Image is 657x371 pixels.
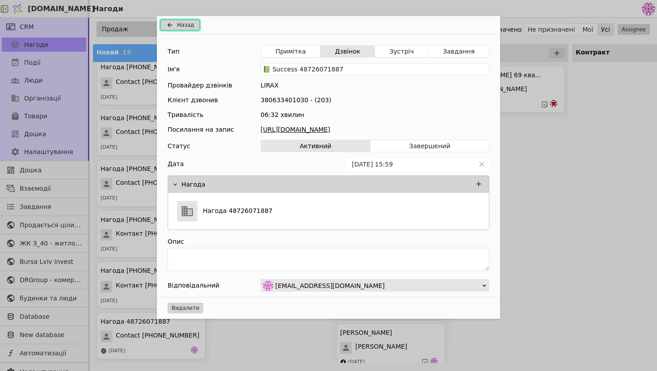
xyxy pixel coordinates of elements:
p: Нагода 48726071887 [203,206,273,216]
div: Ім'я [168,63,180,75]
p: Нагода [181,180,205,189]
div: Тип [168,45,180,58]
label: Дата [168,159,184,169]
div: 06:32 хвилин [261,110,489,120]
input: dd.MM.yyyy HH:mm [347,158,475,171]
a: [URL][DOMAIN_NAME] [261,125,489,134]
div: Провайдер дзвінків [168,81,232,90]
button: Завдання [429,45,489,58]
div: Add Opportunity [157,16,500,319]
button: Clear [479,161,485,167]
button: Примітка [261,45,320,58]
div: Тривалість [168,110,203,120]
button: Зустріч [375,45,428,58]
img: de [263,280,274,291]
div: Клієнт дзвонив [168,96,218,105]
div: LIRAX [261,81,489,90]
div: 380633401030 - (203) [261,96,489,105]
span: Назад [177,21,194,29]
span: [EMAIL_ADDRESS][DOMAIN_NAME] [275,279,385,292]
button: Дзвінок [320,45,375,58]
div: Посилання на запис [168,125,234,134]
div: Статус [168,140,190,152]
button: Активний [261,140,371,152]
svg: close [479,161,485,167]
button: Видалити [168,303,203,313]
div: Відповідальний [168,279,219,292]
div: Опис [168,235,489,248]
button: Завершений [371,140,489,152]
